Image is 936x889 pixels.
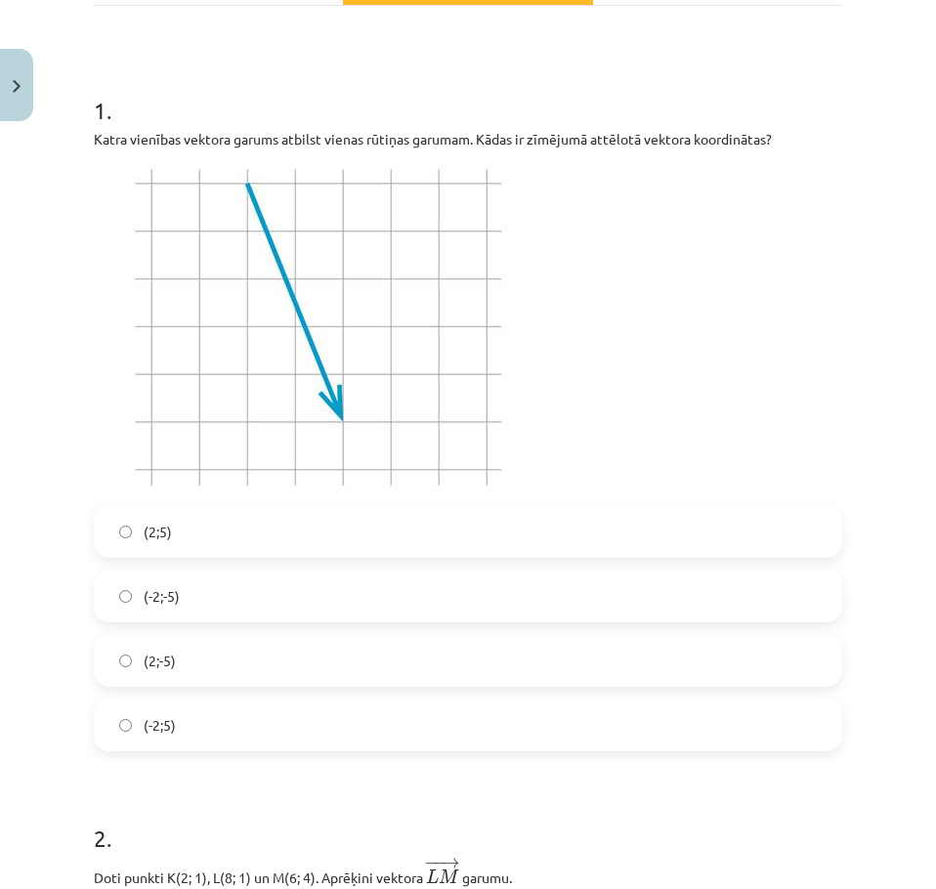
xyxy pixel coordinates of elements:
[94,790,842,851] h1: 2 .
[424,858,439,868] span: −
[119,719,132,732] input: (-2;5)
[144,651,176,671] span: (2;-5)
[144,715,176,736] span: (-2;5)
[119,655,132,667] input: (2;-5)
[432,858,438,868] span: −
[144,522,172,542] span: (2;5)
[441,858,460,868] span: →
[119,590,132,603] input: (-2;-5)
[94,129,842,149] p: Katra vienības vektora garums atbilst vienas rūtiņas garumam. Kādas ir zīmējumā attēlotā vektora ...
[144,586,180,607] span: (-2;-5)
[119,526,132,538] input: (2;5)
[13,80,21,93] img: icon-close-lesson-0947bae3869378f0d4975bcd49f059093ad1ed9edebbc8119c70593378902aed.svg
[94,857,842,889] p: Doti punkti K(2; 1), L(8; 1) un M(6; 4). Aprēķini vektora ﻿ ﻿ garumu.
[426,869,439,883] span: L
[94,63,842,123] h1: 1 .
[439,869,459,883] span: M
